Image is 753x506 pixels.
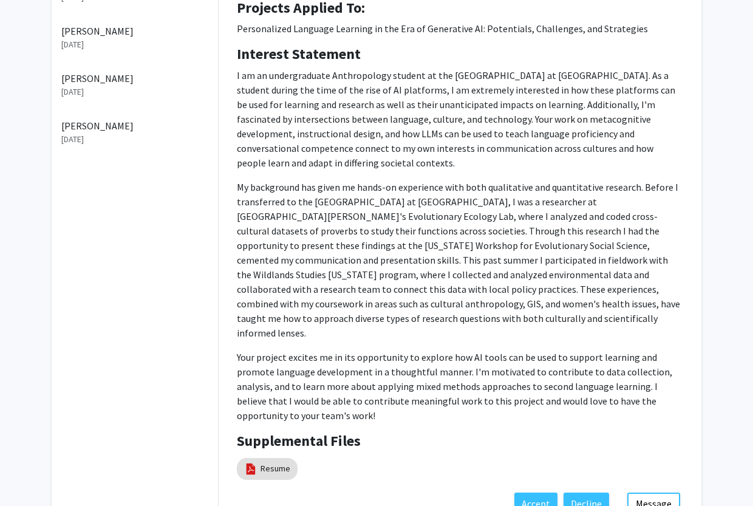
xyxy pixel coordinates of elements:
p: Personalized Language Learning in the Era of Generative AI: Potentials, Challenges, and Strategies [237,21,683,36]
p: I am an undergraduate Anthropology student at the [GEOGRAPHIC_DATA] at [GEOGRAPHIC_DATA]. As a st... [237,68,683,170]
b: Interest Statement [237,44,361,63]
img: pdf_icon.png [244,462,257,476]
p: [PERSON_NAME] [61,71,208,86]
a: Resume [261,462,290,475]
iframe: Chat [9,451,52,497]
p: [DATE] [61,38,208,51]
p: [PERSON_NAME] [61,24,208,38]
p: [PERSON_NAME] [61,118,208,133]
p: My background has given me hands-on experience with both qualitative and quantitative research. B... [237,180,683,340]
p: Your project excites me in its opportunity to explore how AI tools can be used to support learnin... [237,350,683,423]
p: [DATE] [61,133,208,146]
p: [DATE] [61,86,208,98]
h4: Supplemental Files [237,432,683,450]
